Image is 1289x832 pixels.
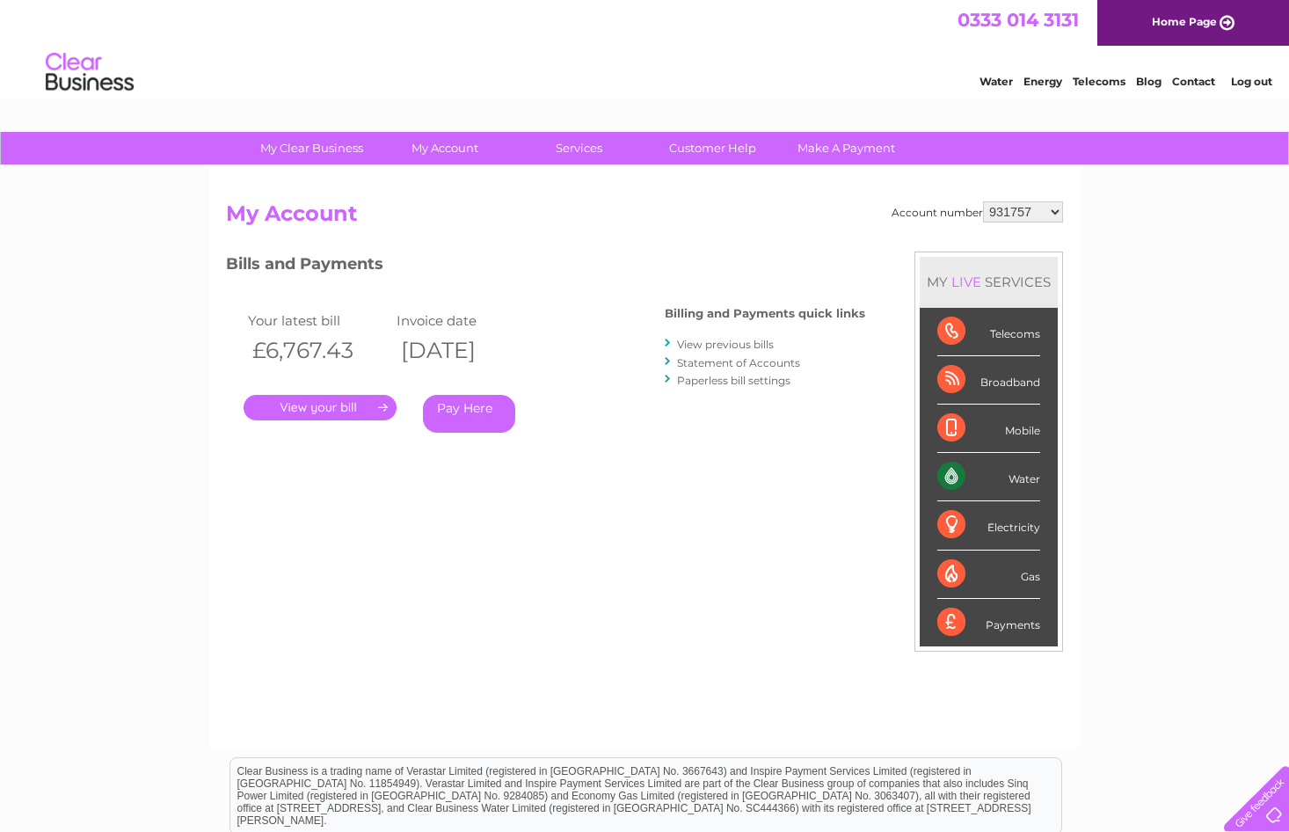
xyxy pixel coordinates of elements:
[1073,75,1125,88] a: Telecoms
[392,332,541,369] th: [DATE]
[937,551,1040,599] div: Gas
[244,332,392,369] th: £6,767.43
[937,308,1040,356] div: Telecoms
[226,201,1063,235] h2: My Account
[239,132,384,164] a: My Clear Business
[920,257,1058,307] div: MY SERVICES
[677,356,800,369] a: Statement of Accounts
[244,309,392,332] td: Your latest bill
[1136,75,1162,88] a: Blog
[506,132,652,164] a: Services
[423,395,515,433] a: Pay Here
[677,338,774,351] a: View previous bills
[226,252,865,282] h3: Bills and Payments
[892,201,1063,223] div: Account number
[640,132,785,164] a: Customer Help
[937,405,1040,453] div: Mobile
[774,132,919,164] a: Make A Payment
[244,395,397,420] a: .
[1231,75,1272,88] a: Log out
[45,46,135,99] img: logo.png
[937,599,1040,646] div: Payments
[958,9,1079,31] a: 0333 014 3131
[230,10,1061,85] div: Clear Business is a trading name of Verastar Limited (registered in [GEOGRAPHIC_DATA] No. 3667643...
[665,307,865,320] h4: Billing and Payments quick links
[1172,75,1215,88] a: Contact
[392,309,541,332] td: Invoice date
[937,501,1040,550] div: Electricity
[937,453,1040,501] div: Water
[1023,75,1062,88] a: Energy
[979,75,1013,88] a: Water
[373,132,518,164] a: My Account
[948,274,985,290] div: LIVE
[937,356,1040,405] div: Broadband
[677,374,790,387] a: Paperless bill settings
